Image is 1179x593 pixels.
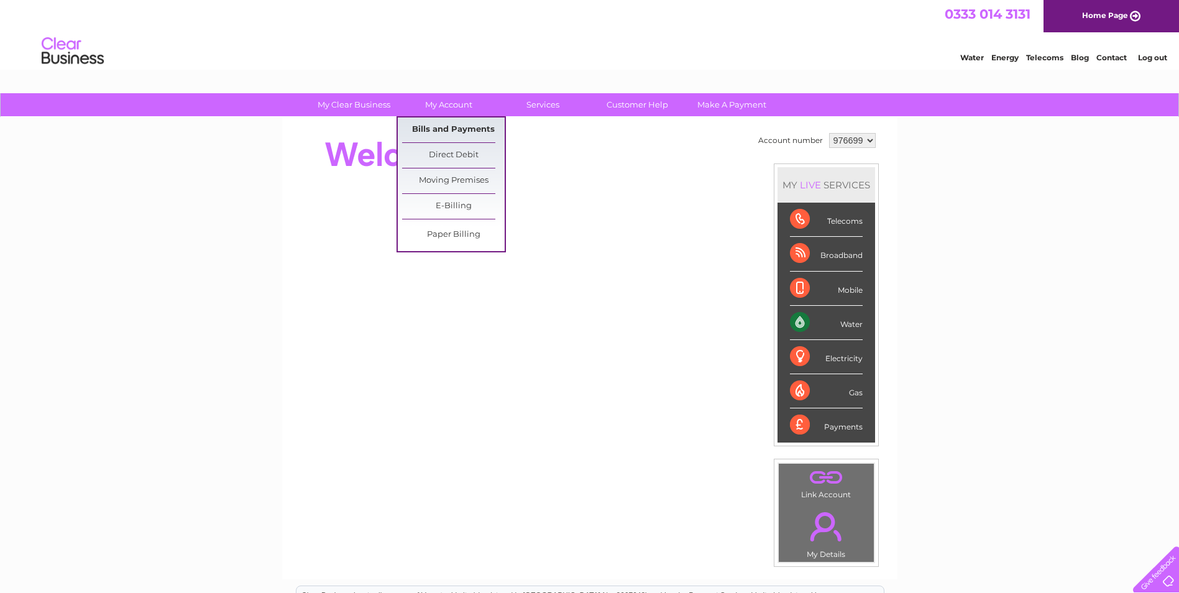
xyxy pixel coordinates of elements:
[402,143,505,168] a: Direct Debit
[945,6,1030,22] a: 0333 014 3131
[1138,53,1167,62] a: Log out
[402,194,505,219] a: E-Billing
[397,93,500,116] a: My Account
[790,408,863,442] div: Payments
[782,505,871,548] a: .
[492,93,594,116] a: Services
[402,117,505,142] a: Bills and Payments
[782,467,871,489] a: .
[790,306,863,340] div: Water
[797,179,823,191] div: LIVE
[41,32,104,70] img: logo.png
[991,53,1019,62] a: Energy
[1096,53,1127,62] a: Contact
[586,93,689,116] a: Customer Help
[303,93,405,116] a: My Clear Business
[755,130,826,151] td: Account number
[790,203,863,237] div: Telecoms
[402,223,505,247] a: Paper Billing
[790,374,863,408] div: Gas
[790,237,863,271] div: Broadband
[790,340,863,374] div: Electricity
[681,93,783,116] a: Make A Payment
[778,463,874,502] td: Link Account
[960,53,984,62] a: Water
[778,502,874,563] td: My Details
[402,168,505,193] a: Moving Premises
[778,167,875,203] div: MY SERVICES
[296,7,884,60] div: Clear Business is a trading name of Verastar Limited (registered in [GEOGRAPHIC_DATA] No. 3667643...
[1026,53,1063,62] a: Telecoms
[790,272,863,306] div: Mobile
[1071,53,1089,62] a: Blog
